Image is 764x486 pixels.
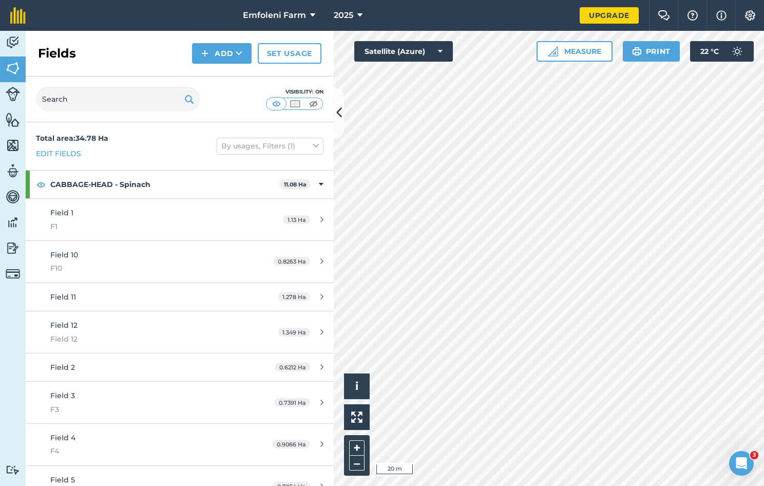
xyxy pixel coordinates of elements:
strong: 11.08 Ha [284,181,307,188]
button: Add [192,43,252,64]
span: 1.13 Ha [283,215,310,224]
strong: Total area : 34.78 Ha [36,134,108,143]
img: svg+xml;base64,PD94bWwgdmVyc2lvbj0iMS4wIiBlbmNvZGluZz0idXRmLTgiPz4KPCEtLSBHZW5lcmF0b3I6IEFkb2JlIE... [6,35,20,50]
a: Field 3F30.7391 Ha [26,382,334,423]
img: svg+xml;base64,PHN2ZyB4bWxucz0iaHR0cDovL3d3dy53My5vcmcvMjAwMC9zdmciIHdpZHRoPSIxOSIgaGVpZ2h0PSIyNC... [184,93,194,105]
span: 2025 [334,9,353,22]
span: Field 11 [50,292,76,302]
img: svg+xml;base64,PHN2ZyB4bWxucz0iaHR0cDovL3d3dy53My5vcmcvMjAwMC9zdmciIHdpZHRoPSI1MCIgaGVpZ2h0PSI0MC... [307,99,320,109]
span: Field 12 [50,333,243,345]
img: svg+xml;base64,PD94bWwgdmVyc2lvbj0iMS4wIiBlbmNvZGluZz0idXRmLTgiPz4KPCEtLSBHZW5lcmF0b3I6IEFkb2JlIE... [6,215,20,230]
img: svg+xml;base64,PD94bWwgdmVyc2lvbj0iMS4wIiBlbmNvZGluZz0idXRmLTgiPz4KPCEtLSBHZW5lcmF0b3I6IEFkb2JlIE... [6,267,20,281]
button: 22 °C [690,41,754,62]
a: Field 10F100.8263 Ha [26,241,334,283]
button: + [349,440,365,456]
img: Ruler icon [548,46,558,57]
span: 1.349 Ha [278,328,310,337]
img: svg+xml;base64,PHN2ZyB4bWxucz0iaHR0cDovL3d3dy53My5vcmcvMjAwMC9zdmciIHdpZHRoPSI1NiIgaGVpZ2h0PSI2MC... [6,138,20,153]
span: Field 5 [50,475,75,484]
span: Field 10 [50,250,78,259]
span: 3 [750,451,758,459]
img: svg+xml;base64,PD94bWwgdmVyc2lvbj0iMS4wIiBlbmNvZGluZz0idXRmLTgiPz4KPCEtLSBHZW5lcmF0b3I6IEFkb2JlIE... [6,465,20,475]
span: Field 2 [50,363,75,372]
a: Edit fields [36,148,81,159]
span: 22 ° C [700,41,719,62]
img: svg+xml;base64,PHN2ZyB4bWxucz0iaHR0cDovL3d3dy53My5vcmcvMjAwMC9zdmciIHdpZHRoPSI1NiIgaGVpZ2h0PSI2MC... [6,61,20,76]
img: svg+xml;base64,PHN2ZyB4bWxucz0iaHR0cDovL3d3dy53My5vcmcvMjAwMC9zdmciIHdpZHRoPSI1MCIgaGVpZ2h0PSI0MC... [289,99,301,109]
div: Visibility: On [266,88,323,96]
h2: Fields [38,45,76,62]
a: Field 111.278 Ha [26,283,334,311]
img: svg+xml;base64,PHN2ZyB4bWxucz0iaHR0cDovL3d3dy53My5vcmcvMjAwMC9zdmciIHdpZHRoPSIxOSIgaGVpZ2h0PSIyNC... [632,45,642,58]
img: svg+xml;base64,PHN2ZyB4bWxucz0iaHR0cDovL3d3dy53My5vcmcvMjAwMC9zdmciIHdpZHRoPSIxNyIgaGVpZ2h0PSIxNy... [716,9,727,22]
span: F10 [50,263,243,274]
img: svg+xml;base64,PD94bWwgdmVyc2lvbj0iMS4wIiBlbmNvZGluZz0idXRmLTgiPz4KPCEtLSBHZW5lcmF0b3I6IEFkb2JlIE... [6,163,20,179]
img: svg+xml;base64,PHN2ZyB4bWxucz0iaHR0cDovL3d3dy53My5vcmcvMjAwMC9zdmciIHdpZHRoPSI1NiIgaGVpZ2h0PSI2MC... [6,112,20,127]
span: 0.7391 Ha [274,398,310,407]
img: svg+xml;base64,PHN2ZyB4bWxucz0iaHR0cDovL3d3dy53My5vcmcvMjAwMC9zdmciIHdpZHRoPSIxNCIgaGVpZ2h0PSIyNC... [201,47,208,60]
button: By usages, Filters (1) [217,138,323,154]
img: svg+xml;base64,PD94bWwgdmVyc2lvbj0iMS4wIiBlbmNvZGluZz0idXRmLTgiPz4KPCEtLSBHZW5lcmF0b3I6IEFkb2JlIE... [6,189,20,204]
span: 1.278 Ha [278,292,310,301]
span: Field 1 [50,208,73,217]
span: 0.9066 Ha [272,440,310,448]
span: Field 12 [50,321,78,330]
img: svg+xml;base64,PD94bWwgdmVyc2lvbj0iMS4wIiBlbmNvZGluZz0idXRmLTgiPz4KPCEtLSBHZW5lcmF0b3I6IEFkb2JlIE... [6,240,20,256]
button: Satellite (Azure) [354,41,453,62]
a: Upgrade [580,7,639,24]
iframe: Intercom live chat [729,451,754,476]
img: svg+xml;base64,PHN2ZyB4bWxucz0iaHR0cDovL3d3dy53My5vcmcvMjAwMC9zdmciIHdpZHRoPSI1MCIgaGVpZ2h0PSI0MC... [270,99,283,109]
button: – [349,456,365,471]
img: Four arrows, one pointing top left, one top right, one bottom right and the last bottom left [351,412,362,423]
button: Print [623,41,680,62]
span: 0.6212 Ha [275,363,310,371]
div: CABBAGE-HEAD - Spinach11.08 Ha [26,171,334,198]
img: Two speech bubbles overlapping with the left bubble in the forefront [658,10,670,21]
input: Search [36,87,200,111]
a: Set usage [258,43,321,64]
img: svg+xml;base64,PD94bWwgdmVyc2lvbj0iMS4wIiBlbmNvZGluZz0idXRmLTgiPz4KPCEtLSBHZW5lcmF0b3I6IEFkb2JlIE... [6,87,20,101]
span: 0.8263 Ha [273,257,310,266]
span: F3 [50,404,243,415]
img: svg+xml;base64,PD94bWwgdmVyc2lvbj0iMS4wIiBlbmNvZGluZz0idXRmLTgiPz4KPCEtLSBHZW5lcmF0b3I6IEFkb2JlIE... [727,41,748,62]
strong: CABBAGE-HEAD - Spinach [50,171,279,198]
button: i [344,373,370,399]
span: i [355,380,358,392]
span: Field 3 [50,391,75,400]
a: Field 20.6212 Ha [26,353,334,381]
span: Field 4 [50,433,75,442]
img: svg+xml;base64,PHN2ZyB4bWxucz0iaHR0cDovL3d3dy53My5vcmcvMjAwMC9zdmciIHdpZHRoPSIxOCIgaGVpZ2h0PSIyNC... [36,178,46,191]
span: F1 [50,221,243,232]
span: F4 [50,445,243,457]
span: Emfoleni Farm [243,9,306,22]
a: Field 12Field 121.349 Ha [26,311,334,353]
img: A cog icon [744,10,756,21]
img: A question mark icon [686,10,699,21]
button: Measure [537,41,613,62]
a: Field 4F40.9066 Ha [26,424,334,465]
img: fieldmargin Logo [10,7,26,24]
a: Field 1F11.13 Ha [26,199,334,240]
